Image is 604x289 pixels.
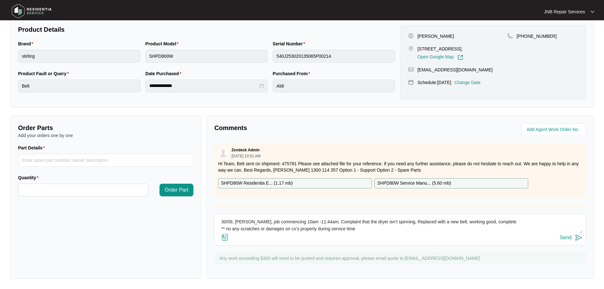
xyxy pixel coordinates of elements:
a: Open Google Map [418,55,463,60]
p: Add your orders one by one [18,132,193,139]
label: Quantity [18,174,41,181]
textarea: 30/09, [PERSON_NAME], job commencing 10am -11:44am, Complaint that the dryer isn’t spinning, Repl... [218,217,582,233]
button: Order Part [159,184,193,196]
label: Product Model [146,41,181,47]
img: user-pin [408,33,414,39]
button: Send [560,233,582,242]
input: Part Details [18,154,193,167]
p: SHPD80W Residentia E... ( 1.17 mb ) [221,180,293,187]
input: Purchased From [273,80,395,92]
p: Zendesk Admin [231,148,260,153]
p: Schedule: [DATE] [418,79,451,86]
p: [PERSON_NAME] [418,33,454,39]
div: Send [560,235,572,240]
p: [STREET_ADDRESS], [418,46,463,52]
input: Add Agent Work Order No. [527,126,582,134]
p: JNB Repair Services [544,9,585,15]
img: map-pin [507,33,513,39]
p: Product Details [18,25,395,34]
p: Comments [214,123,396,132]
label: Product Fault or Query [18,70,71,77]
p: Change Date [454,79,481,86]
img: send-icon.svg [575,234,582,241]
p: Order Parts [18,123,193,132]
p: [PHONE_NUMBER] [517,33,557,39]
label: Purchased From [273,70,313,77]
input: Product Fault or Query [18,80,140,92]
input: Product Model [146,50,268,62]
label: Part Details [18,145,48,151]
label: Serial Number [273,41,308,47]
img: map-pin [408,67,414,72]
img: file-attachment-doc.svg [221,233,229,241]
p: Any work exceeding $300 will need to be quoted and requires approval, please email quote to [EMAI... [219,255,583,261]
input: Brand [18,50,140,62]
img: user.svg [218,148,228,157]
p: SHPD80W Service Manu... ( 5.60 mb ) [377,180,451,187]
img: Link-External [458,55,463,60]
input: Serial Number [273,50,395,62]
img: map-pin [408,46,414,51]
label: Date Purchased [146,70,184,77]
p: [DATE] 10:51 AM [231,154,261,158]
img: residentia service logo [10,2,54,21]
img: dropdown arrow [591,10,594,13]
input: Date Purchased [149,82,258,89]
p: [EMAIL_ADDRESS][DOMAIN_NAME] [418,67,493,73]
input: Quantity [18,184,148,196]
p: Hi Team, Belt sent on shipment: 475781 Please see attached file for your reference. If you need a... [218,161,582,173]
label: Brand [18,41,36,47]
span: Order Part [165,186,188,194]
img: map-pin [408,79,414,85]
